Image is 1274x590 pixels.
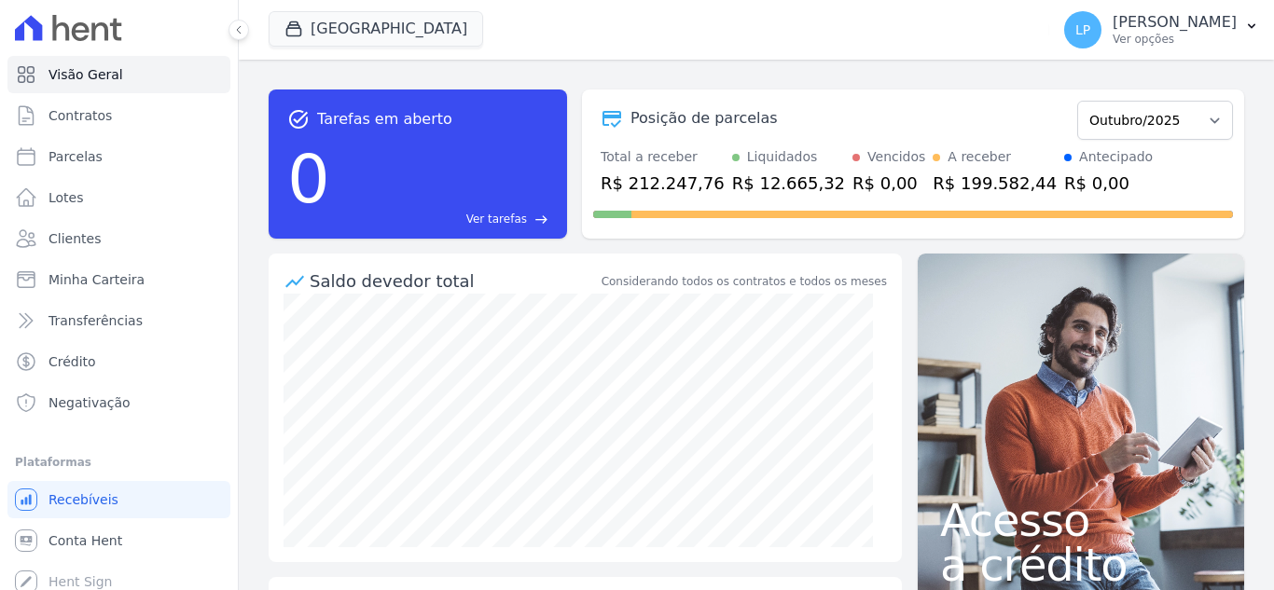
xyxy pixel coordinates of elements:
[940,498,1222,542] span: Acesso
[48,311,143,330] span: Transferências
[948,147,1011,167] div: A receber
[1064,171,1153,196] div: R$ 0,00
[601,147,725,167] div: Total a receber
[338,211,548,227] a: Ver tarefas east
[48,393,131,412] span: Negativação
[7,56,230,93] a: Visão Geral
[7,261,230,298] a: Minha Carteira
[7,97,230,134] a: Contratos
[269,11,483,47] button: [GEOGRAPHIC_DATA]
[7,138,230,175] a: Parcelas
[15,451,223,473] div: Plataformas
[48,270,145,289] span: Minha Carteira
[1113,32,1237,47] p: Ver opções
[48,188,84,207] span: Lotes
[1049,4,1274,56] button: LP [PERSON_NAME] Ver opções
[310,268,598,294] div: Saldo devedor total
[1075,23,1090,36] span: LP
[601,171,725,196] div: R$ 212.247,76
[7,481,230,518] a: Recebíveis
[747,147,818,167] div: Liquidados
[7,522,230,559] a: Conta Hent
[48,531,122,550] span: Conta Hent
[732,171,845,196] div: R$ 12.665,32
[933,171,1057,196] div: R$ 199.582,44
[287,108,310,130] span: task_alt
[287,130,330,227] div: 0
[534,213,548,226] span: east
[1113,13,1237,32] p: [PERSON_NAME]
[48,490,118,509] span: Recebíveis
[7,220,230,257] a: Clientes
[867,147,925,167] div: Vencidos
[7,343,230,380] a: Crédito
[317,108,452,130] span: Tarefas em aberto
[48,229,101,248] span: Clientes
[7,302,230,339] a: Transferências
[940,542,1222,587] span: a crédito
[1079,147,1153,167] div: Antecipado
[48,147,103,166] span: Parcelas
[852,171,925,196] div: R$ 0,00
[7,179,230,216] a: Lotes
[48,352,96,371] span: Crédito
[7,384,230,421] a: Negativação
[630,107,778,130] div: Posição de parcelas
[466,211,527,227] span: Ver tarefas
[48,106,112,125] span: Contratos
[602,273,887,290] div: Considerando todos os contratos e todos os meses
[48,65,123,84] span: Visão Geral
